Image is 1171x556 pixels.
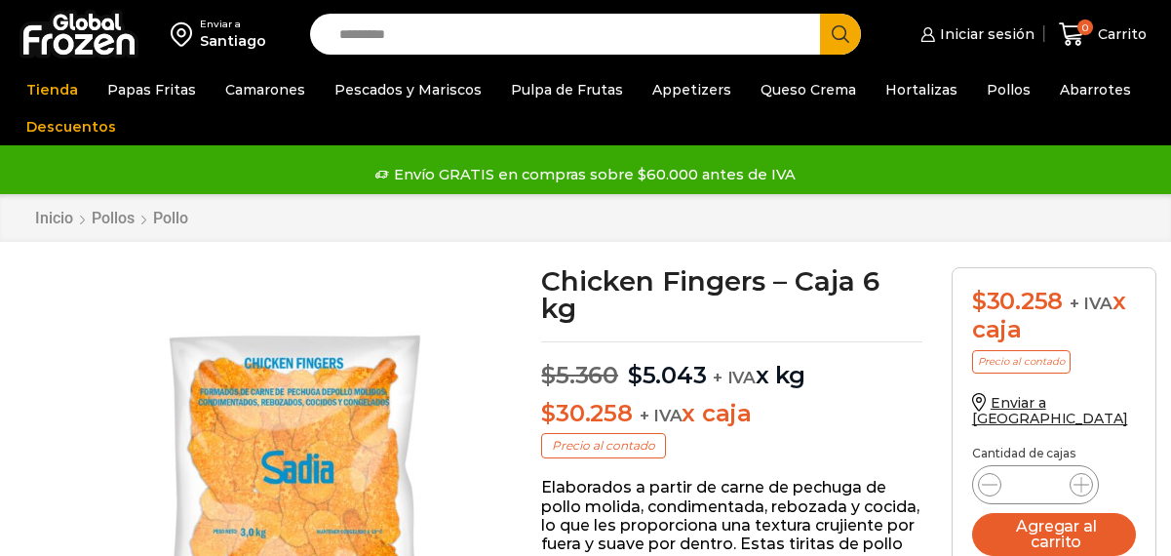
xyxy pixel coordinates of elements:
bdi: 5.360 [541,361,618,389]
bdi: 5.043 [628,361,707,389]
a: 0 Carrito [1054,12,1151,58]
a: Hortalizas [876,71,967,108]
span: $ [541,361,556,389]
a: Enviar a [GEOGRAPHIC_DATA] [972,394,1128,428]
a: Pollos [977,71,1040,108]
span: Carrito [1093,24,1147,44]
p: Precio al contado [541,433,666,458]
p: x caja [541,400,921,428]
h1: Chicken Fingers – Caja 6 kg [541,267,921,322]
input: Product quantity [1017,471,1054,498]
div: Enviar a [200,18,266,31]
p: Cantidad de cajas [972,447,1136,460]
a: Inicio [34,209,74,227]
span: Iniciar sesión [935,24,1034,44]
span: 0 [1077,20,1093,35]
a: Pollos [91,209,136,227]
a: Descuentos [17,108,126,145]
span: + IVA [713,368,756,387]
a: Pollo [152,209,189,227]
div: Santiago [200,31,266,51]
nav: Breadcrumb [34,209,189,227]
a: Iniciar sesión [916,15,1034,54]
a: Queso Crema [751,71,866,108]
a: Appetizers [643,71,741,108]
bdi: 30.258 [972,287,1063,315]
span: + IVA [1070,294,1112,313]
span: $ [972,287,987,315]
bdi: 30.258 [541,399,632,427]
a: Pulpa de Frutas [501,71,633,108]
img: address-field-icon.svg [171,18,200,51]
a: Papas Fritas [98,71,206,108]
a: Tienda [17,71,88,108]
a: Abarrotes [1050,71,1141,108]
a: Pescados y Mariscos [325,71,491,108]
button: Search button [820,14,861,55]
p: x kg [541,341,921,390]
span: $ [628,361,643,389]
p: Precio al contado [972,350,1071,374]
div: x caja [972,288,1136,344]
span: + IVA [640,406,683,425]
button: Agregar al carrito [972,513,1136,556]
span: $ [541,399,556,427]
a: Camarones [215,71,315,108]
